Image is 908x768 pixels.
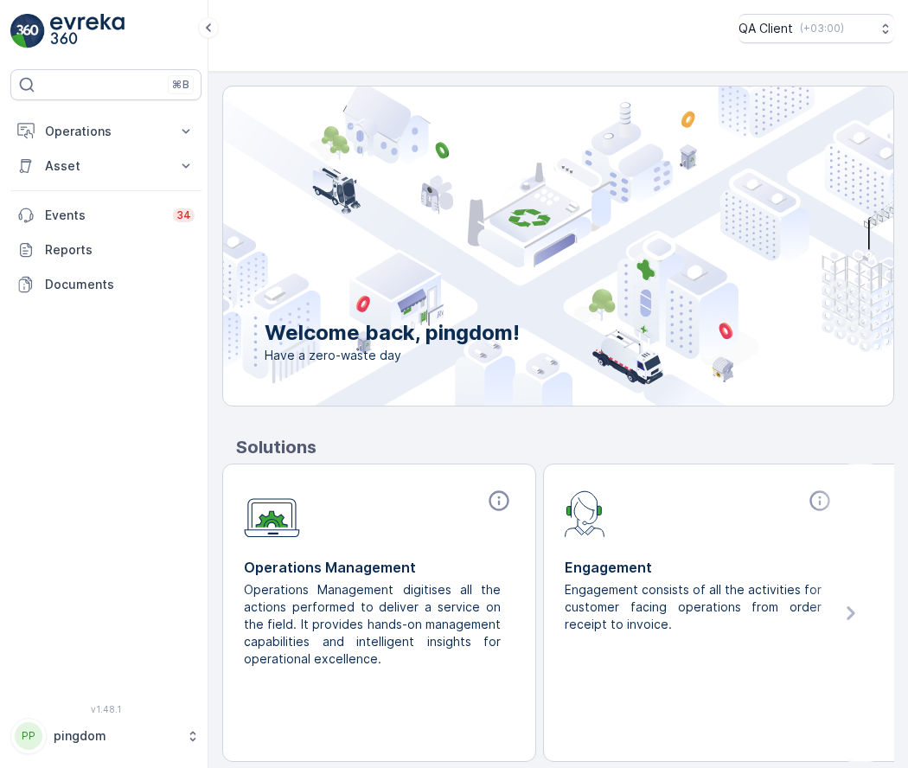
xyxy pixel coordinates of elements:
p: Events [45,207,163,224]
a: Documents [10,267,201,302]
p: Documents [45,276,195,293]
button: Operations [10,114,201,149]
p: Solutions [236,434,894,460]
p: QA Client [739,20,793,37]
p: Engagement consists of all the activities for customer facing operations from order receipt to in... [565,581,822,633]
button: PPpingdom [10,718,201,754]
button: Asset [10,149,201,183]
span: v 1.48.1 [10,704,201,714]
p: Operations [45,123,167,140]
p: Reports [45,241,195,259]
p: ⌘B [172,78,189,92]
p: Asset [45,157,167,175]
img: module-icon [244,489,300,538]
p: Operations Management [244,557,515,578]
p: Operations Management digitises all the actions performed to deliver a service on the field. It p... [244,581,501,668]
p: ( +03:00 ) [800,22,844,35]
p: Engagement [565,557,835,578]
span: Have a zero-waste day [265,347,520,364]
a: Events34 [10,198,201,233]
img: city illustration [145,86,893,406]
div: PP [15,722,42,750]
p: Welcome back, pingdom! [265,319,520,347]
img: logo_light-DOdMpM7g.png [50,14,125,48]
img: logo [10,14,45,48]
p: pingdom [54,727,177,745]
button: QA Client(+03:00) [739,14,894,43]
img: module-icon [565,489,605,537]
a: Reports [10,233,201,267]
p: 34 [176,208,191,222]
